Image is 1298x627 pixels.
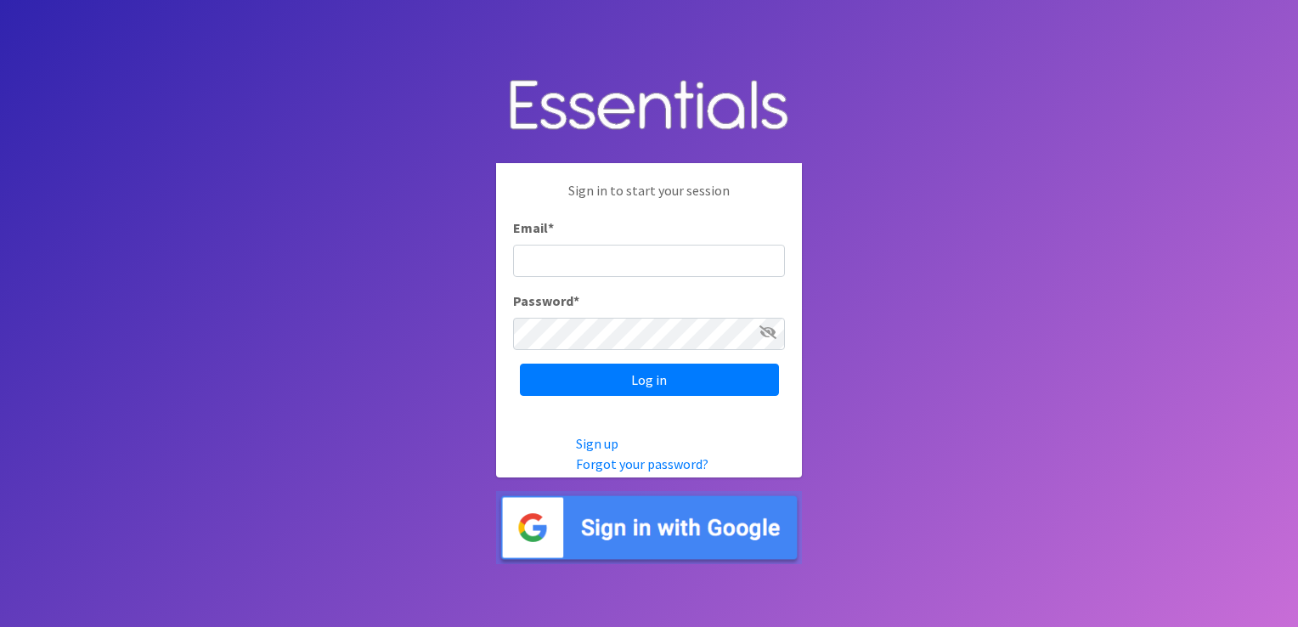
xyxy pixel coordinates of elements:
a: Forgot your password? [576,455,708,472]
abbr: required [548,219,554,236]
img: Human Essentials [496,63,802,150]
abbr: required [573,292,579,309]
label: Password [513,291,579,311]
label: Email [513,217,554,238]
p: Sign in to start your session [513,180,785,217]
img: Sign in with Google [496,491,802,565]
a: Sign up [576,435,618,452]
input: Log in [520,364,779,396]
